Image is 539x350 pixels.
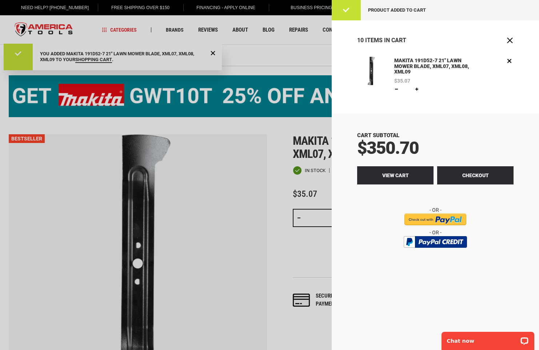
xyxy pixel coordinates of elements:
[357,57,386,85] img: MAKITA 191D52-7 21" LAWN MOWER BLADE, XML07, XML08, XML09
[437,166,514,184] button: Checkout
[357,138,419,158] span: $350.70
[357,37,364,44] span: 10
[382,172,409,178] span: View Cart
[357,166,434,184] a: View Cart
[368,7,426,13] span: Product added to cart
[357,57,386,93] a: MAKITA 191D52-7 21" LAWN MOWER BLADE, XML07, XML08, XML09
[394,78,410,83] span: $35.07
[357,132,399,139] span: Cart Subtotal
[408,250,463,258] img: btn_bml_text.png
[506,37,514,44] button: Close
[437,327,539,350] iframe: LiveChat chat widget
[365,37,406,44] span: Items in Cart
[392,57,476,76] a: MAKITA 191D52-7 21" LAWN MOWER BLADE, XML07, XML08, XML09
